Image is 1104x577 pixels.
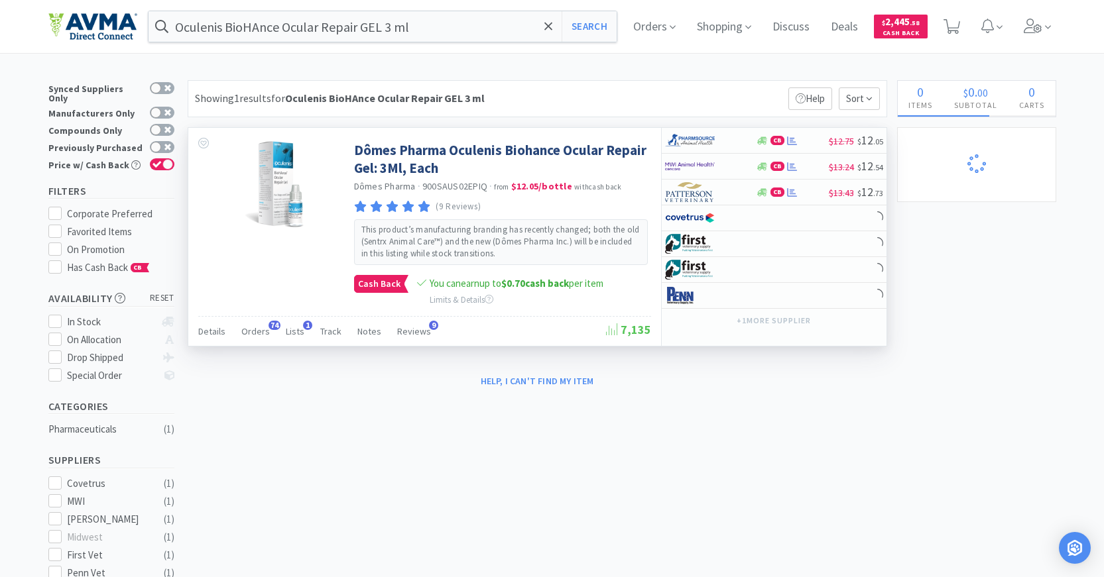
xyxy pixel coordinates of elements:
span: with cash back [574,182,621,191]
span: CB [771,188,784,196]
span: 1 [303,321,312,330]
h5: Availability [48,291,174,306]
span: $13.43 [829,187,854,199]
span: CB [131,264,145,272]
div: On Promotion [67,242,174,258]
span: $ [882,19,885,27]
span: reset [150,291,174,305]
div: ( 1 ) [164,511,174,527]
a: Dômes Pharma [354,180,416,192]
div: Compounds Only [48,124,143,135]
span: 00 [977,86,988,99]
input: Search by item, sku, manufacturer, ingredient, size... [149,11,617,42]
span: · [418,180,420,192]
div: Corporate Preferred [67,206,174,222]
div: Midwest [67,529,149,545]
p: This product’s manufacturing branding has recently changed; both the old (Sentrx Animal Care™) an... [361,224,641,260]
span: You can earn up to per item [430,277,603,289]
span: 9 [429,321,438,330]
img: 7915dbd3f8974342a4dc3feb8efc1740_58.png [665,131,715,150]
div: Previously Purchased [48,141,143,152]
div: [PERSON_NAME] [67,511,149,527]
div: ( 1 ) [164,529,174,545]
h4: Items [898,99,944,111]
a: Deals [826,21,863,33]
button: Help, I can't find my item [473,370,602,392]
span: Has Cash Back [67,261,150,274]
div: Open Intercom Messenger [1059,532,1091,564]
strong: cash back [501,277,569,289]
span: Cash Back [882,30,920,38]
h4: Carts [1009,99,1056,111]
a: $2,445.58Cash Back [874,9,928,44]
div: ( 1 ) [164,476,174,492]
div: . [944,85,1009,99]
span: 900SAUS02EPIQ [422,180,487,192]
span: . 54 [873,162,883,172]
span: Track [320,325,341,337]
span: 0 [917,83,924,100]
span: . 58 [910,19,920,27]
strong: Oculenis BioHAnce Ocular Repair GEL 3 ml [285,91,485,105]
span: for [271,91,485,105]
div: On Allocation [67,332,155,348]
div: Covetrus [67,476,149,492]
span: 12 [857,132,883,148]
a: Dômes Pharma Oculenis Biohance Ocular Repair Gel: 3Ml, Each [354,141,648,178]
div: ( 1 ) [164,494,174,509]
span: CB [771,136,784,144]
img: e4e33dab9f054f5782a47901c742baa9_102.png [48,13,137,40]
span: 7,135 [606,322,651,337]
img: f5e969b455434c6296c6d81ef179fa71_3.png [665,182,715,202]
div: ( 1 ) [164,547,174,563]
span: Orders [241,325,270,337]
span: $ [963,86,968,99]
span: from [494,182,509,191]
h4: Subtotal [944,99,1009,111]
div: Showing 1 results [195,90,485,107]
button: +1more supplier [730,311,817,330]
img: 77fca1acd8b6420a9015268ca798ef17_1.png [665,208,715,228]
span: $0.70 [501,277,525,289]
span: . 73 [873,188,883,198]
span: $ [857,136,861,146]
p: (9 Reviews) [436,200,481,214]
img: e1133ece90fa4a959c5ae41b0808c578_9.png [665,286,715,305]
span: Details [198,325,225,337]
a: Discuss [767,21,815,33]
h5: Categories [48,399,174,414]
span: CB [771,162,784,170]
img: 67d67680309e4a0bb49a5ff0391dcc42_6.png [665,260,715,280]
p: Help [788,87,832,110]
span: 74 [269,321,280,330]
span: $12.75 [829,135,854,147]
strong: $12.05 / bottle [511,180,572,192]
span: · [489,180,492,192]
div: In Stock [67,314,155,330]
span: 12 [857,158,883,174]
div: Price w/ Cash Back [48,158,143,170]
span: Lists [286,325,304,337]
img: f6b2451649754179b5b4e0c70c3f7cb0_2.png [665,156,715,176]
span: $13.24 [829,161,854,173]
img: 67d67680309e4a0bb49a5ff0391dcc42_6.png [665,234,715,254]
span: Sort [839,87,880,110]
div: Pharmaceuticals [48,421,156,437]
img: f761ce9253bd4dbd9e6a254f28598142_367094.png [245,141,304,227]
span: 0 [1028,83,1035,100]
div: Drop Shipped [67,350,155,366]
h5: Suppliers [48,452,174,468]
span: Notes [357,325,381,337]
span: $ [857,188,861,198]
span: $ [857,162,861,172]
span: 2,445 [882,15,920,28]
div: Special Order [67,368,155,384]
span: Reviews [397,325,431,337]
span: Cash Back [355,276,404,292]
div: MWI [67,494,149,509]
div: First Vet [67,547,149,563]
div: Synced Suppliers Only [48,82,143,103]
button: Search [562,11,617,42]
div: ( 1 ) [164,421,174,437]
h5: Filters [48,184,174,199]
